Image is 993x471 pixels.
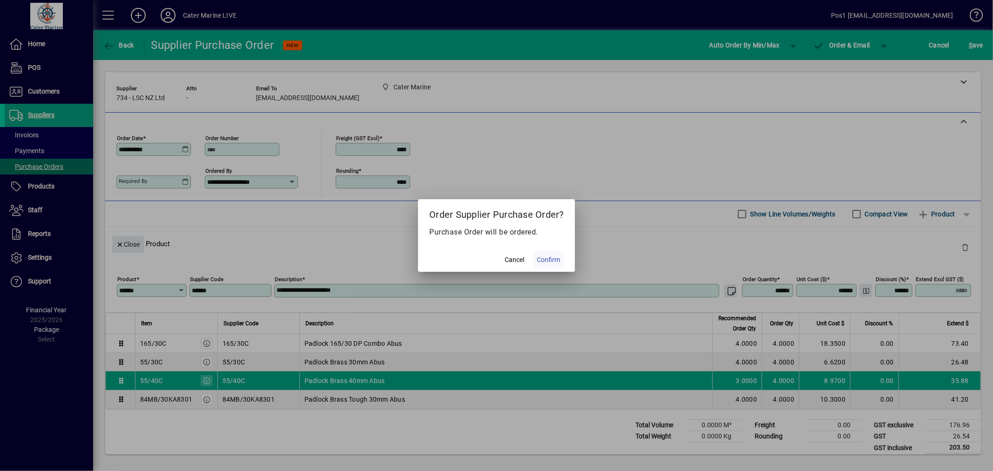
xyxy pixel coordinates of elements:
[537,255,560,265] span: Confirm
[500,251,529,268] button: Cancel
[533,251,564,268] button: Confirm
[505,255,524,265] span: Cancel
[429,227,564,238] p: Purchase Order will be ordered.
[418,199,575,226] h2: Order Supplier Purchase Order?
